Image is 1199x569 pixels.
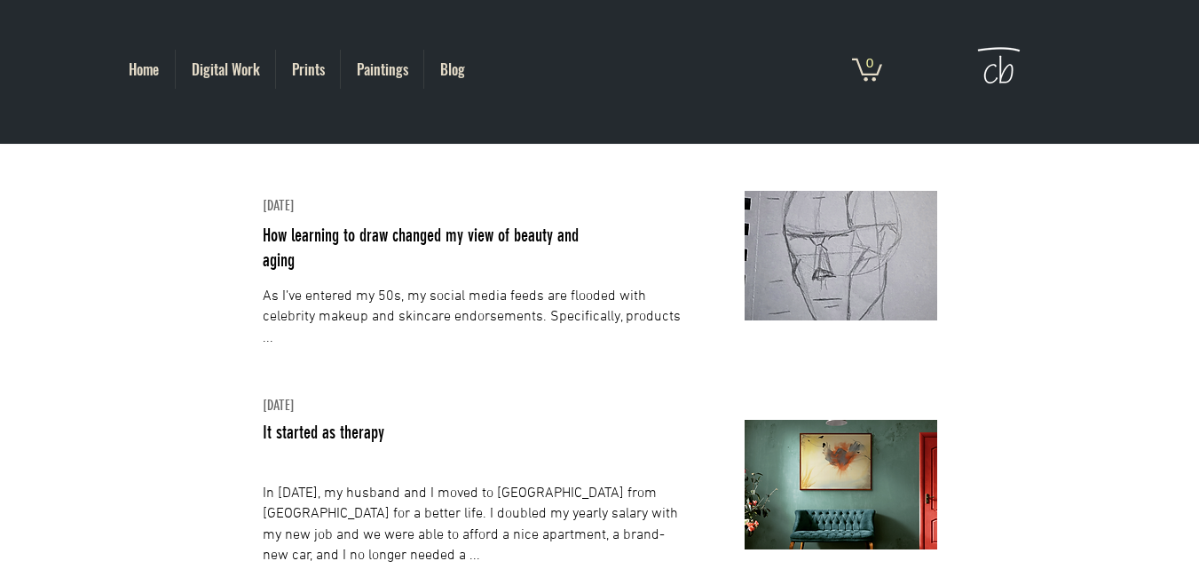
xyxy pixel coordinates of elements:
[424,50,480,89] a: Blog
[120,50,168,89] p: Home
[852,56,882,82] a: Cart with 0 items
[112,50,480,89] nav: Site
[263,397,295,414] a: [DATE]
[348,50,417,89] p: Paintings
[263,485,678,565] a: In [DATE], my husband and I moved to [GEOGRAPHIC_DATA] from [GEOGRAPHIC_DATA] for a better life. ...
[969,36,1026,102] img: Cat Brooks Logo
[263,225,579,271] a: How learning to draw changed my view of beauty and aging
[176,50,275,89] a: Digital Work
[745,420,937,549] img: She reigns.png
[431,50,474,89] p: Blog
[183,50,269,89] p: Digital Work
[745,191,937,320] img: loomis.png
[112,50,175,89] a: Home
[263,197,295,214] a: [DATE]
[341,50,423,89] a: Paintings
[866,55,874,70] text: 0
[263,422,384,443] a: It started as therapy
[276,50,340,89] a: Prints
[283,50,334,89] p: Prints
[263,288,681,347] a: As I’ve entered my 50s, my social media feeds are flooded with celebrity makeup and skincare endo...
